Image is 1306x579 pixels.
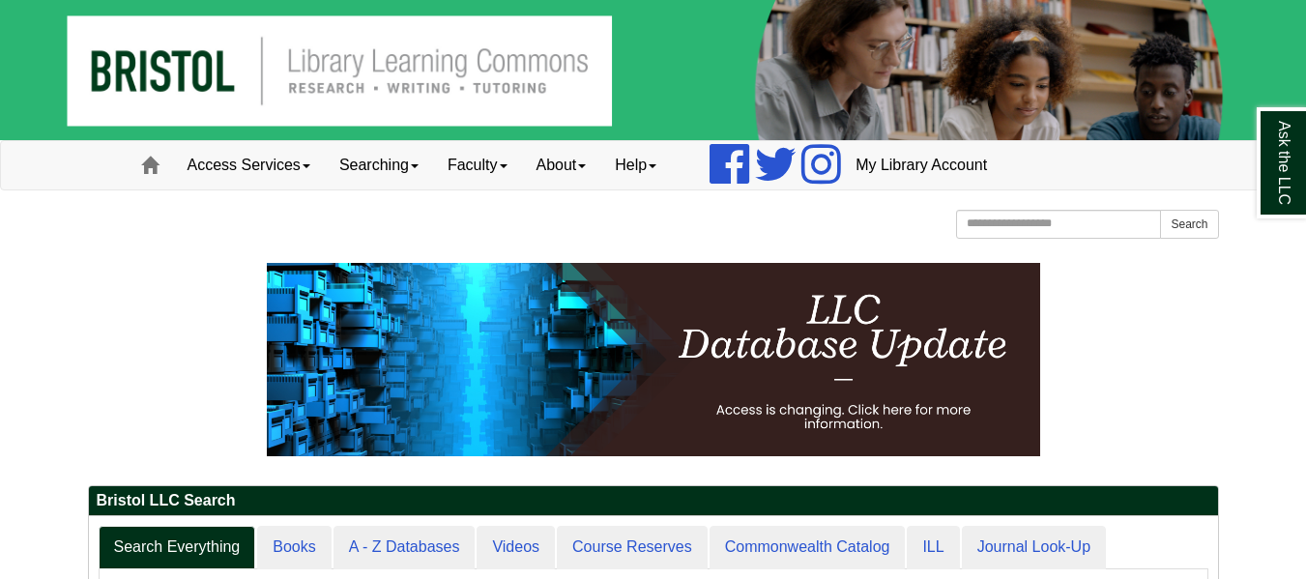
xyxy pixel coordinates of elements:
a: Access Services [173,141,325,189]
a: About [522,141,601,189]
a: Faculty [433,141,522,189]
a: Commonwealth Catalog [710,526,906,569]
a: Searching [325,141,433,189]
a: Course Reserves [557,526,708,569]
a: Journal Look-Up [962,526,1106,569]
a: Help [600,141,671,189]
a: Search Everything [99,526,256,569]
h2: Bristol LLC Search [89,486,1218,516]
a: My Library Account [841,141,1001,189]
img: HTML tutorial [267,263,1040,456]
a: Books [257,526,331,569]
a: A - Z Databases [334,526,476,569]
a: Videos [477,526,555,569]
button: Search [1160,210,1218,239]
a: ILL [907,526,959,569]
